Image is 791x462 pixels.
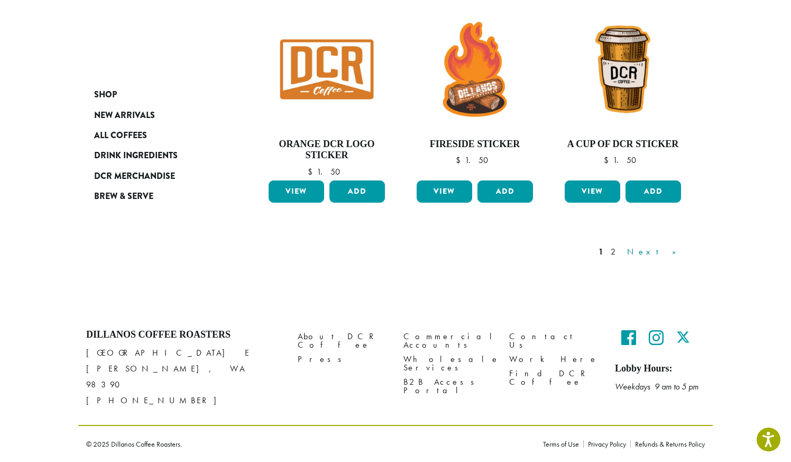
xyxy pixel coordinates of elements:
[403,375,493,397] a: B2B Access Portal
[94,166,253,186] a: DCR Merchandise
[509,366,599,389] a: Find DCR Coffee
[86,345,282,409] p: [GEOGRAPHIC_DATA] E [PERSON_NAME], WA 98390 [PHONE_NUMBER]
[630,440,705,448] a: Refunds & Returns Policy
[604,155,613,166] span: $
[562,8,684,130] img: A-Cup-of-DCR-Sticker-300x300.jpg
[403,352,493,375] a: Wholesale Services
[94,88,117,102] span: Shop
[266,8,388,176] a: Orange DCR Logo Sticker $1.50
[414,139,536,150] h4: Fireside Sticker
[308,166,345,177] bdi: 1.50
[94,129,147,142] span: All Coffees
[509,329,599,352] a: Contact Us
[615,363,705,375] h5: Lobby Hours:
[329,180,385,203] button: Add
[94,149,178,162] span: Drink Ingredients
[86,329,282,341] h4: Dillanos Coffee Roasters
[266,8,388,130] img: Orange-DCR-Logo-Sticker-300x300.jpg
[269,180,324,203] a: View
[562,139,684,150] h4: A Cup of DCR Sticker
[94,146,253,166] a: Drink Ingredients
[477,180,533,203] button: Add
[298,329,388,352] a: About DCR Coffee
[308,166,317,177] span: $
[94,186,253,206] a: Brew & Serve
[94,190,153,203] span: Brew & Serve
[596,246,605,258] a: 1
[298,352,388,366] a: Press
[94,125,253,146] a: All Coffees
[565,180,620,203] a: View
[94,109,155,122] span: New Arrivals
[625,246,686,258] a: Next »
[414,8,536,130] img: Fireside-Sticker-300x300.jpg
[94,170,175,183] span: DCR Merchandise
[456,155,493,166] bdi: 1.50
[583,440,630,448] a: Privacy Policy
[604,155,641,166] bdi: 1.50
[626,180,681,203] button: Add
[562,8,684,176] a: A Cup of DCR Sticker $1.50
[403,329,493,352] a: Commercial Accounts
[86,440,527,448] p: © 2025 Dillanos Coffee Roasters.
[615,381,698,392] em: Weekdays 9 am to 5 pm
[94,105,253,125] a: New Arrivals
[266,139,388,161] h4: Orange DCR Logo Sticker
[609,246,622,258] a: 2
[414,8,536,176] a: Fireside Sticker $1.50
[456,155,465,166] span: $
[509,352,599,366] a: Work Here
[543,440,583,448] a: Terms of Use
[94,85,253,105] a: Shop
[417,180,472,203] a: View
